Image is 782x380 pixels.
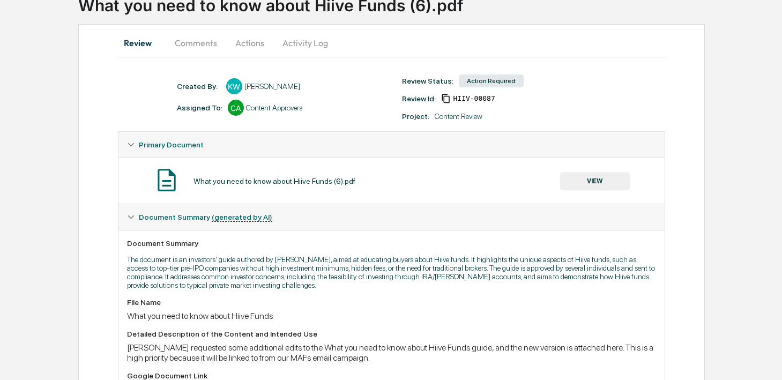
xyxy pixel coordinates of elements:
[244,82,300,91] div: [PERSON_NAME]
[402,94,436,103] div: Review Id:
[177,82,221,91] div: Created By: ‎ ‎
[118,132,665,158] div: Primary Document
[153,167,180,193] img: Document Icon
[127,330,656,338] div: Detailed Description of the Content and Intended Use
[459,74,524,87] div: Action Required
[402,77,453,85] div: Review Status:
[166,30,226,56] button: Comments
[435,112,482,121] div: Content Review
[246,103,302,112] div: Content Approvers
[226,30,274,56] button: Actions
[127,311,656,321] div: What you need to know about Hiive Funds
[127,255,656,289] p: The document is an investors' guide authored by [PERSON_NAME], aimed at educating buyers about Hi...
[226,78,242,94] div: KW
[118,30,166,56] button: Review
[560,172,630,190] button: VIEW
[139,140,204,149] span: Primary Document
[193,177,355,185] div: What you need to know about Hiive Funds (6).pdf
[139,213,272,221] span: Document Summary
[177,103,222,112] div: Assigned To:
[127,298,656,307] div: File Name
[127,371,656,380] div: Google Document Link
[228,100,244,116] div: CA
[274,30,337,56] button: Activity Log
[212,213,272,222] u: (generated by AI)
[118,204,665,230] div: Document Summary (generated by AI)
[127,239,656,248] div: Document Summary
[127,342,656,363] div: [PERSON_NAME] requested some additional edits to the What you need to know about Hiive Funds guid...
[453,94,495,103] span: 0b432e00-0b25-4115-b2c1-e952a3bb3722
[402,112,429,121] div: Project:
[118,30,665,56] div: secondary tabs example
[118,158,665,204] div: Primary Document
